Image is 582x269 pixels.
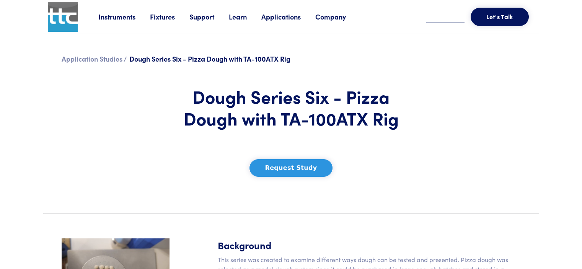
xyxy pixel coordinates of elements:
[189,12,229,21] a: Support
[179,85,404,129] h1: Dough Series Six - Pizza Dough with TA-100ATX Rig
[249,159,333,177] button: Request Study
[261,12,315,21] a: Applications
[218,238,521,252] h5: Background
[150,12,189,21] a: Fixtures
[229,12,261,21] a: Learn
[48,2,78,32] img: ttc_logo_1x1_v1.0.png
[98,12,150,21] a: Instruments
[62,54,127,64] a: Application Studies /
[315,12,360,21] a: Company
[129,54,290,64] span: Dough Series Six - Pizza Dough with TA-100ATX Rig
[471,8,529,26] button: Let's Talk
